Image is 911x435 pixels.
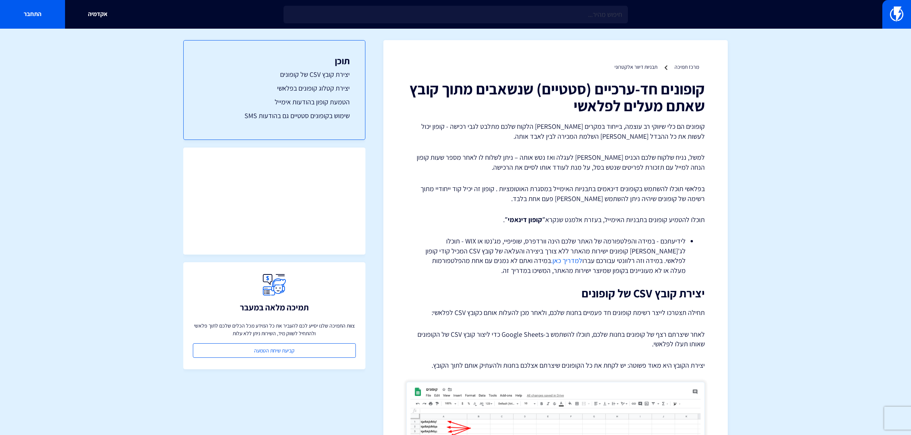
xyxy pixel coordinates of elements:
[199,97,350,107] a: הטמעת קופון בהודעות אימייל
[406,360,705,370] p: יצירת הקובץ היא מאוד פשוטה: יש לקחת את כל הקופונים שיצרתם אצלכם בחנות ולהעתיק אותם לתוך הקובץ.
[614,63,657,70] a: תבניות דיוור אלקטרוני
[199,111,350,121] a: שימוש בקופונים סטטיים גם בהודעות SMS
[551,256,582,265] a: למדריך כאן.
[193,343,356,358] a: קביעת שיחת הטמעה
[675,63,699,70] a: מרכז תמיכה
[193,322,356,337] p: צוות התמיכה שלנו יסייע לכם להעביר את כל המידע מכל הכלים שלכם לתוך פלאשי ולהתחיל לשווק מיד, השירות...
[406,329,705,349] p: לאחר שיצרתם רצף של קופונים בחנות שלכם, תוכלו להשתמש ב-Google Sheets כדי ליצור קובץ CSV של הקופוני...
[425,236,686,276] li: לידיעתכם - במידה והפלטפורמה של האתר שלכם הינה וורדפרס, שופיפיי, מג'נטו או WIX - תוכלו לג'[PERSON_...
[199,70,350,80] a: יצירת קובץ CSV של קופונים
[406,153,705,172] p: למשל, נניח שלקוח שלכם הכניס [PERSON_NAME] לעגלה ואז נטש אותה – ניתן לשלוח לו לאחר מספר שעות קופון...
[240,303,309,312] h3: תמיכה מלאה במעבר
[406,122,705,141] p: קופונים הם כלי שיווקי רב עוצמה, בייחוד במקרים [PERSON_NAME] הלקוח שלכם מתלבט לגבי רכישה - קופון י...
[406,184,705,203] p: בפלאשי תוכלו להשתמש בקופונים דינאמים בתבניות האימייל במסגרת האוטומציות . קופון זה יכיל קוד ייחודי...
[406,287,705,300] h2: יצירת קובץ CSV של קופונים
[406,215,705,225] p: תוכלו להטמיע קופונים בתבניות האימייל, בעזרת אלמנט שנקרא .
[199,56,350,66] h3: תוכן
[505,215,545,224] strong: ״קופון דינאמי״
[406,307,705,318] p: תחילה תצטרכו לייצר רשימת קופונים חד פעמיים בחנות שלכם, ולאחר מכן להעלות אותם כקובץ CSV לפלאשי:
[199,83,350,93] a: יצירת קטלוג קופונים בפלאשי
[406,80,705,114] h1: קופונים חד-ערכיים (סטטיים) שנשאבים מתוך קובץ שאתם מעלים לפלאשי
[284,6,628,23] input: חיפוש מהיר...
